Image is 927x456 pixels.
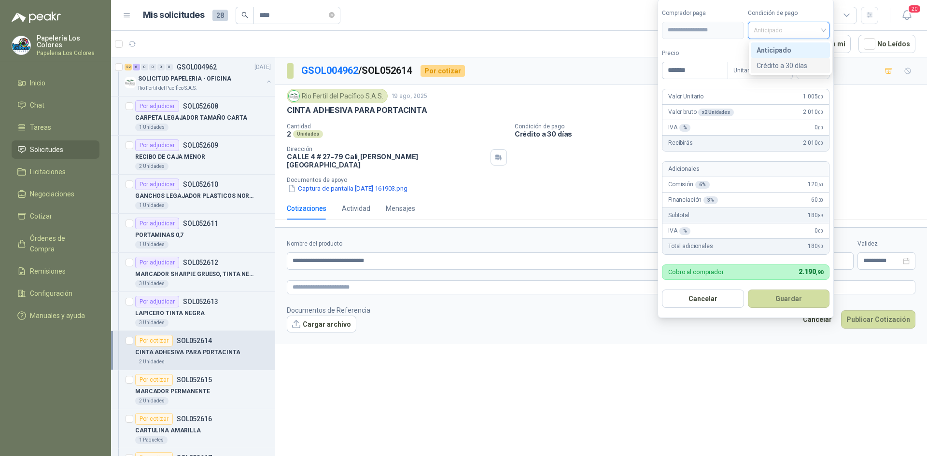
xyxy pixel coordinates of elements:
p: Valor bruto [668,108,734,117]
button: Cargar archivo [287,316,356,333]
button: Cancelar [662,290,744,308]
div: 1 Unidades [135,202,169,209]
span: 0 [815,226,823,235]
p: 19 ago, 2025 [392,92,427,101]
div: Cotizaciones [287,203,326,214]
p: IVA [668,226,690,235]
div: 2 Unidades [135,397,169,405]
span: close-circle [329,12,335,18]
span: Unitario [733,63,787,78]
div: % [679,227,691,235]
div: Por adjudicar [135,139,179,151]
span: Anticipado [754,23,824,38]
span: ,00 [817,228,823,234]
img: Company Logo [125,77,136,88]
div: 1 Unidades [135,124,169,131]
span: ,90 [815,269,823,276]
p: GANCHOS LEGAJADOR PLASTICOS NORMA [135,192,255,201]
p: Documentos de apoyo [287,177,923,183]
p: LAPICERO TINTA NEGRA [135,309,205,318]
div: 3 Unidades [135,319,169,327]
span: Chat [30,100,44,111]
div: % [679,124,691,132]
a: Por cotizarSOL052614CINTA ADHESIVA PARA PORTACINTA2 Unidades [111,331,275,370]
div: 6 [133,64,140,70]
label: Nombre del producto [287,239,719,249]
a: Por cotizarSOL052615MARCADOR PERMANENTE2 Unidades [111,370,275,409]
p: Cantidad [287,123,507,130]
p: CINTA ADHESIVA PARA PORTACINTA [287,105,427,115]
span: ,89 [817,213,823,218]
span: Manuales y ayuda [30,310,85,321]
div: 2 Unidades [135,163,169,170]
div: Por cotizar [135,413,173,425]
span: ,00 [817,110,823,115]
p: Total adicionales [668,242,713,251]
a: Remisiones [12,262,99,280]
a: Licitaciones [12,163,99,181]
a: GSOL004962 [301,65,358,76]
p: Crédito a 30 días [515,130,923,138]
p: Rio Fertil del Pacífico S.A.S. [138,84,197,92]
span: Negociaciones [30,189,74,199]
div: 0 [149,64,156,70]
a: Cotizar [12,207,99,225]
button: 20 [898,7,915,24]
p: Condición de pago [515,123,923,130]
span: 28 [212,10,228,21]
p: SOL052613 [183,298,218,305]
p: / SOL052614 [301,63,413,78]
span: Configuración [30,288,72,299]
span: 20 [908,4,921,14]
p: Financiación [668,195,718,205]
span: 120 [808,180,823,189]
a: Por adjudicarSOL052610GANCHOS LEGAJADOR PLASTICOS NORMA1 Unidades [111,175,275,214]
p: CALLE 4 # 27-79 Cali , [PERSON_NAME][GEOGRAPHIC_DATA] [287,152,487,169]
img: Company Logo [12,36,30,55]
div: Mensajes [386,203,415,214]
button: Publicar Cotización [841,310,915,329]
p: Papeleria Los Colores [37,50,99,56]
p: [DATE] [254,63,271,72]
div: Anticipado [751,42,830,58]
p: Adicionales [668,165,699,174]
a: Por adjudicarSOL052609RECIBO DE CAJA MENOR2 Unidades [111,136,275,175]
span: Solicitudes [30,144,63,155]
p: Comisión [668,180,710,189]
a: Por adjudicarSOL052608CARPETA LEGAJADOR TAMAÑO CARTA1 Unidades [111,97,275,136]
div: Crédito a 30 días [751,58,830,73]
h1: Mis solicitudes [143,8,205,22]
span: ,90 [817,244,823,249]
span: search [241,12,248,18]
div: Por cotizar [135,374,173,386]
span: 2.010 [803,108,823,117]
span: ,60 [817,182,823,187]
label: Flete [815,239,854,249]
div: Anticipado [757,45,824,55]
p: MARCADOR PERMANENTE [135,387,210,396]
p: SOL052614 [177,337,212,344]
a: Chat [12,96,99,114]
button: Cancelar [798,310,837,329]
div: 2 Unidades [135,358,169,366]
a: Manuales y ayuda [12,306,99,325]
span: 180 [808,242,823,251]
p: Valor Unitario [668,92,703,101]
p: SOL052612 [183,259,218,266]
img: Company Logo [289,91,299,101]
div: 22 [125,64,132,70]
div: Por adjudicar [135,179,179,190]
div: Actividad [342,203,370,214]
p: IVA [668,123,690,132]
span: Inicio [30,78,45,88]
a: Por adjudicarSOL052612MARCADOR SHARPIE GRUESO, TINTA NEGRO, ROJO Y AZUL3 Unidades [111,253,275,292]
label: Comprador paga [662,9,744,18]
div: Por adjudicar [135,296,179,307]
p: GSOL004962 [177,64,217,70]
span: Tareas [30,122,51,133]
p: SOL052611 [183,220,218,227]
div: 1 Unidades [135,241,169,249]
div: Crédito a 30 días [757,60,824,71]
a: Configuración [12,284,99,303]
button: Captura de pantalla [DATE] 161903.png [287,183,408,193]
